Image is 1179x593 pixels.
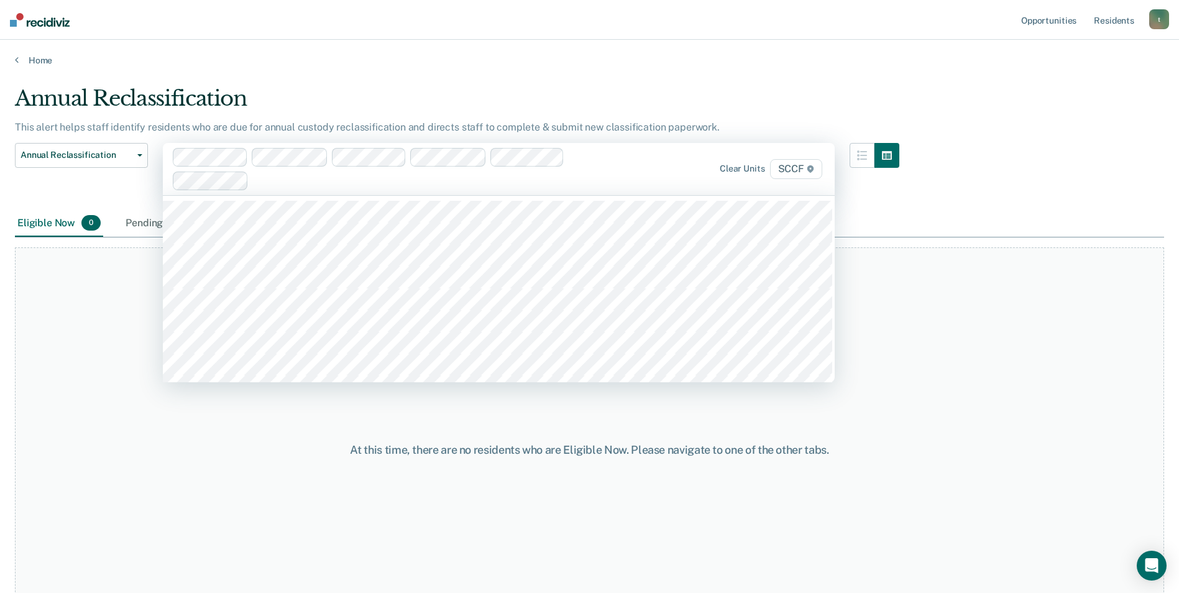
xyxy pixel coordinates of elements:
[15,143,148,168] button: Annual Reclassification
[15,86,899,121] div: Annual Reclassification
[15,121,720,133] p: This alert helps staff identify residents who are due for annual custody reclassification and dir...
[10,13,70,27] img: Recidiviz
[303,443,877,457] div: At this time, there are no residents who are Eligible Now. Please navigate to one of the other tabs.
[21,150,132,160] span: Annual Reclassification
[720,163,765,174] div: Clear units
[15,55,1164,66] a: Home
[81,215,101,231] span: 0
[123,210,191,237] div: Pending7
[15,210,103,237] div: Eligible Now0
[1137,551,1167,581] div: Open Intercom Messenger
[1149,9,1169,29] button: t
[770,159,822,179] span: SCCF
